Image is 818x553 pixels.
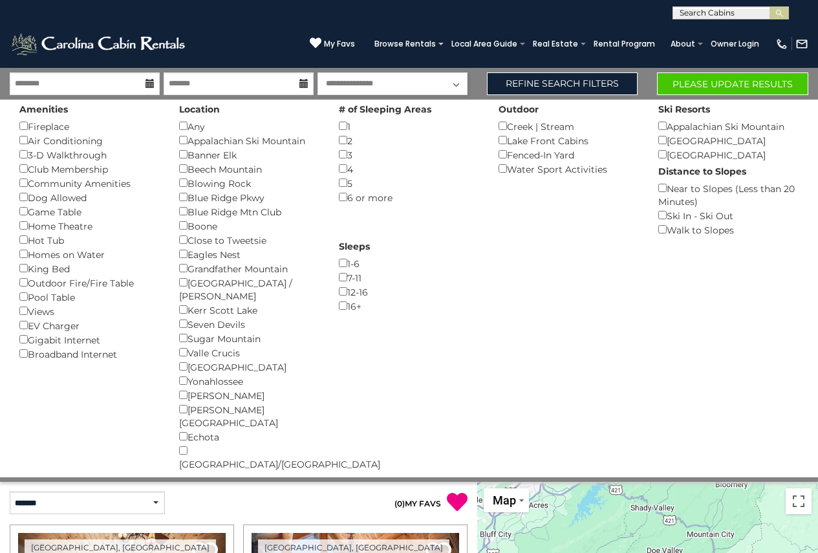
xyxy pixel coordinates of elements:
[339,240,370,253] label: Sleeps
[179,429,319,444] div: Echota
[19,162,160,176] div: Club Membership
[499,119,639,133] div: Creek | Stream
[339,176,479,190] div: 5
[179,103,220,116] label: Location
[19,276,160,290] div: Outdoor Fire/Fire Table
[394,499,405,508] span: ( )
[179,444,319,471] div: [GEOGRAPHIC_DATA]/[GEOGRAPHIC_DATA]
[499,162,639,176] div: Water Sport Activities
[339,285,479,299] div: 12-16
[19,176,160,190] div: Community Amenities
[19,119,160,133] div: Fireplace
[658,208,799,222] div: Ski In - Ski Out
[484,488,529,512] button: Change map style
[179,233,319,247] div: Close to Tweetsie
[487,72,638,95] a: Refine Search Filters
[324,38,355,50] span: My Favs
[339,256,479,270] div: 1-6
[179,374,319,388] div: Yonahlossee
[179,133,319,147] div: Appalachian Ski Mountain
[179,303,319,317] div: Kerr Scott Lake
[19,318,160,332] div: EV Charger
[179,261,319,276] div: Grandfather Mountain
[775,38,788,50] img: phone-regular-white.png
[368,35,442,53] a: Browse Rentals
[179,360,319,374] div: [GEOGRAPHIC_DATA]
[19,103,68,116] label: Amenities
[179,176,319,190] div: Blowing Rock
[657,72,808,95] button: Please Update Results
[658,119,799,133] div: Appalachian Ski Mountain
[704,35,766,53] a: Owner Login
[664,35,702,53] a: About
[786,488,812,514] button: Toggle fullscreen view
[499,103,539,116] label: Outdoor
[19,304,160,318] div: Views
[179,204,319,219] div: Blue Ridge Mtn Club
[339,270,479,285] div: 7-11
[179,317,319,331] div: Seven Devils
[658,222,799,237] div: Walk to Slopes
[19,133,160,147] div: Air Conditioning
[19,261,160,276] div: King Bed
[179,345,319,360] div: Valle Crucis
[179,388,319,402] div: [PERSON_NAME]
[19,290,160,304] div: Pool Table
[19,233,160,247] div: Hot Tub
[499,147,639,162] div: Fenced-In Yard
[179,219,319,233] div: Boone
[493,493,516,507] span: Map
[658,103,710,116] label: Ski Resorts
[394,499,441,508] a: (0)MY FAVS
[339,147,479,162] div: 3
[658,165,746,178] label: Distance to Slopes
[179,119,319,133] div: Any
[445,35,524,53] a: Local Area Guide
[179,147,319,162] div: Banner Elk
[339,162,479,176] div: 4
[658,147,799,162] div: [GEOGRAPHIC_DATA]
[19,332,160,347] div: Gigabit Internet
[179,190,319,204] div: Blue Ridge Pkwy
[795,38,808,50] img: mail-regular-white.png
[397,499,402,508] span: 0
[499,133,639,147] div: Lake Front Cabins
[179,247,319,261] div: Eagles Nest
[339,119,479,133] div: 1
[658,133,799,147] div: [GEOGRAPHIC_DATA]
[10,31,189,57] img: White-1-2.png
[310,37,355,50] a: My Favs
[526,35,585,53] a: Real Estate
[19,247,160,261] div: Homes on Water
[179,402,319,429] div: [PERSON_NAME][GEOGRAPHIC_DATA]
[19,147,160,162] div: 3-D Walkthrough
[19,204,160,219] div: Game Table
[339,299,479,313] div: 16+
[339,190,479,204] div: 6 or more
[179,162,319,176] div: Beech Mountain
[658,181,799,208] div: Near to Slopes (Less than 20 Minutes)
[19,219,160,233] div: Home Theatre
[179,331,319,345] div: Sugar Mountain
[587,35,662,53] a: Rental Program
[339,103,431,116] label: # of Sleeping Areas
[339,133,479,147] div: 2
[19,190,160,204] div: Dog Allowed
[19,347,160,361] div: Broadband Internet
[179,276,319,303] div: [GEOGRAPHIC_DATA] / [PERSON_NAME]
